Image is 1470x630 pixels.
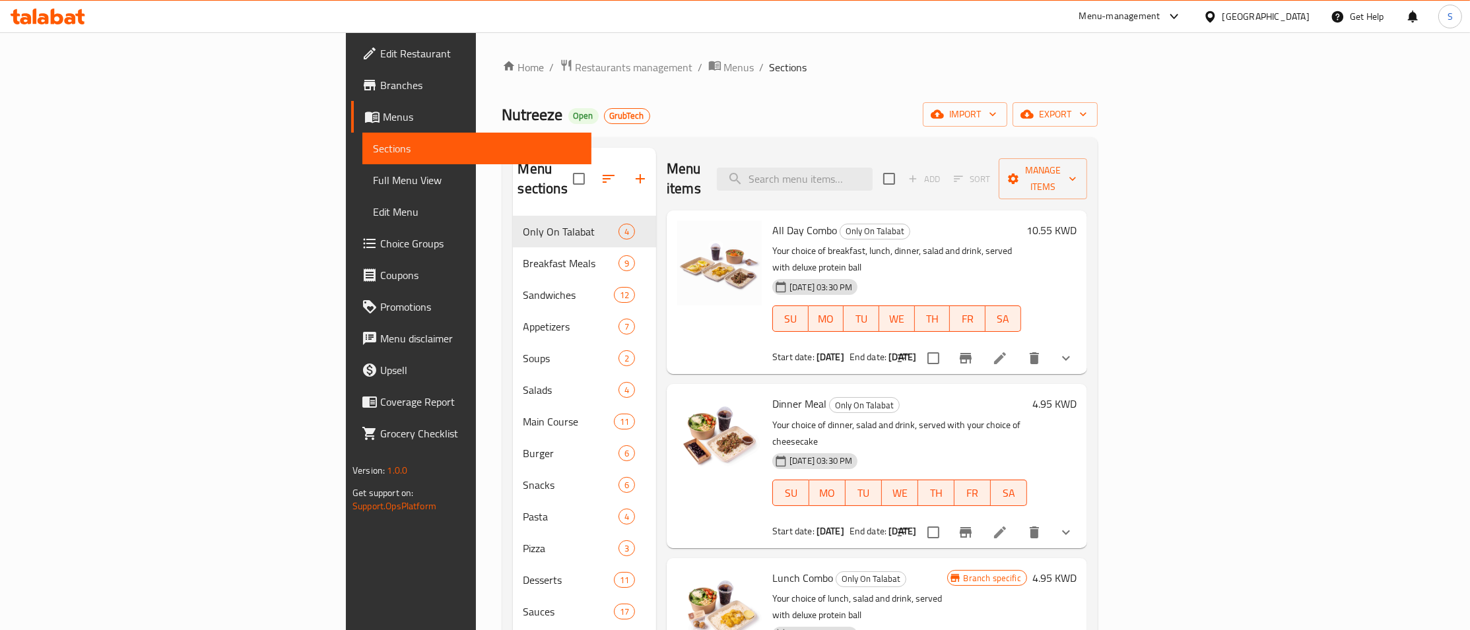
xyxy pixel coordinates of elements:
span: Desserts [523,572,614,588]
span: S [1448,9,1453,24]
span: Promotions [380,299,581,315]
div: items [618,477,635,493]
span: TH [920,309,945,329]
span: Salads [523,382,618,398]
button: TU [846,480,882,506]
a: Restaurants management [560,59,693,76]
span: Version: [352,462,385,479]
span: 9 [619,257,634,270]
span: export [1023,106,1087,123]
span: Start date: [772,522,815,540]
nav: breadcrumb [502,59,1098,76]
div: Only On Talabat [523,224,618,239]
button: show more [1050,342,1082,374]
span: Sauces [523,604,614,619]
span: Branch specific [958,572,1026,584]
span: TU [849,309,874,329]
a: Promotions [351,291,591,323]
div: Breakfast Meals9 [513,247,657,279]
div: items [614,604,635,619]
svg: Show Choices [1058,350,1074,366]
button: WE [882,480,918,506]
div: Pizza [523,540,618,556]
div: Only On Talabat [829,397,900,413]
span: 1.0.0 [387,462,407,479]
b: [DATE] [817,522,844,540]
span: WE [885,309,910,329]
span: 4 [619,384,634,396]
button: show more [1050,517,1082,548]
a: Branches [351,69,591,101]
div: Soups2 [513,342,657,374]
span: SU [778,309,803,329]
button: export [1013,102,1098,127]
span: 6 [619,447,634,460]
div: Snacks6 [513,469,657,501]
span: Dinner Meal [772,394,826,414]
div: Breakfast Meals [523,255,618,271]
button: Branch-specific-item [950,517,982,548]
span: End date: [850,522,886,540]
span: import [933,106,997,123]
div: Pasta4 [513,501,657,532]
div: items [614,414,635,429]
span: End date: [850,348,886,365]
button: TU [844,305,879,332]
span: 11 [615,574,634,586]
span: Sandwiches [523,287,614,303]
span: Get support on: [352,484,413,501]
span: Branches [380,77,581,93]
span: Start date: [772,348,815,365]
button: delete [1019,517,1050,548]
span: TH [923,484,949,503]
h6: 4.95 KWD [1032,569,1077,587]
button: FR [950,305,986,332]
button: delete [1019,342,1050,374]
p: Your choice of lunch, salad and drink, served with deluxe protein ball [772,590,947,623]
span: Sort sections [593,163,624,195]
img: Dinner Meal [677,394,762,479]
span: Burger [523,445,618,461]
img: All Day Combo [677,221,762,305]
span: Menu disclaimer [380,331,581,346]
span: Upsell [380,362,581,378]
span: Appetizers [523,319,618,334]
span: [DATE] 03:30 PM [784,455,857,467]
div: Sandwiches12 [513,279,657,311]
div: Appetizers7 [513,311,657,342]
div: items [618,255,635,271]
span: Add item [903,169,945,189]
svg: Show Choices [1058,524,1074,540]
span: Main Course [523,414,614,429]
span: Snacks [523,477,618,493]
div: Soups [523,350,618,366]
div: Pizza3 [513,532,657,564]
a: Edit Restaurant [351,38,591,69]
div: items [618,224,635,239]
a: Menu disclaimer [351,323,591,354]
span: Select all sections [565,165,593,193]
a: Support.OpsPlatform [352,497,436,515]
span: 11 [615,416,634,428]
h6: 4.95 KWD [1032,394,1077,413]
button: Branch-specific-item [950,342,982,374]
span: SU [778,484,804,503]
button: TH [918,480,954,506]
span: 17 [615,606,634,618]
b: [DATE] [817,348,844,365]
a: Grocery Checklist [351,418,591,449]
button: sort-choices [888,517,919,548]
span: 6 [619,479,634,491]
span: Sections [770,59,807,75]
a: Choice Groups [351,228,591,259]
span: SA [991,309,1016,329]
span: 4 [619,511,634,523]
div: Salads4 [513,374,657,406]
a: Full Menu View [362,164,591,196]
span: Select to update [919,344,947,372]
